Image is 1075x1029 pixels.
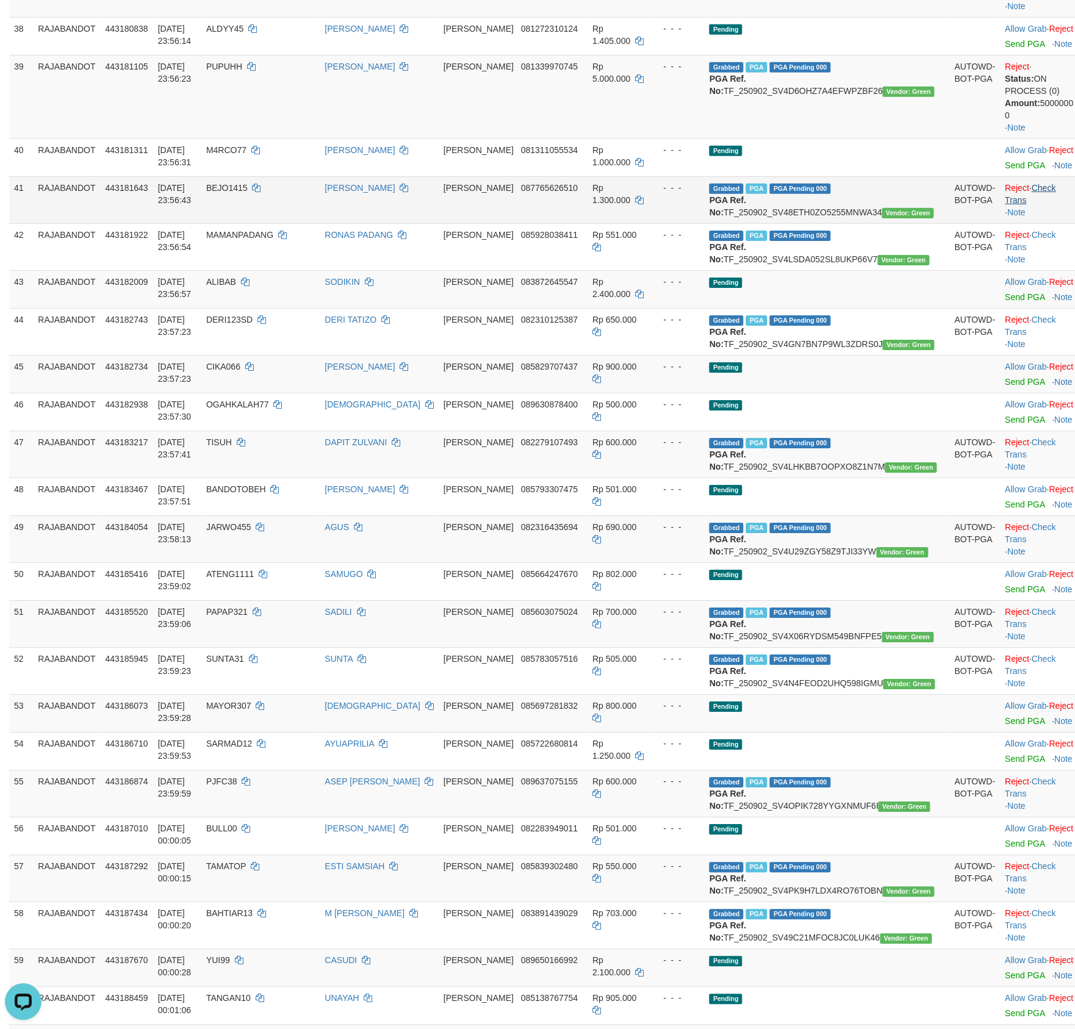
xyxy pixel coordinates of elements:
[1005,653,1029,663] a: Reject
[1054,38,1073,48] a: Note
[206,182,248,192] span: BEJO1415
[1005,72,1073,121] div: ON PROCESS (0) 5000000 0
[1049,484,1073,493] a: Reject
[158,23,192,45] span: [DATE] 23:56:14
[1005,568,1046,578] a: Allow Grab
[206,361,240,371] span: CIKA066
[769,315,830,325] span: PGA Pending
[1007,207,1026,217] a: Note
[444,437,514,446] span: [PERSON_NAME]
[1007,885,1026,895] a: Note
[592,568,636,578] span: Rp 802.000
[1005,276,1046,286] a: Allow Grab
[105,361,148,371] span: 443182734
[9,176,33,223] td: 41
[1005,838,1044,848] a: Send PGA
[653,143,700,156] div: - - -
[1005,73,1034,83] b: Status:
[1049,955,1073,964] a: Reject
[704,223,949,270] td: TF_250902_SV4LSDA052SL8UKP66V7
[9,515,33,562] td: 49
[1005,606,1055,628] a: Check Trans
[325,23,395,33] a: [PERSON_NAME]
[1049,992,1073,1002] a: Reject
[1005,823,1046,833] a: Allow Grab
[33,600,100,647] td: RAJABANDOT
[105,522,148,531] span: 443184054
[949,307,1000,354] td: AUTOWD-BOT-PGA
[444,568,514,578] span: [PERSON_NAME]
[1054,970,1073,980] a: Note
[709,534,746,556] b: PGA Ref. No:
[105,314,148,324] span: 443182743
[444,399,514,409] span: [PERSON_NAME]
[877,254,929,265] span: Vendor URL: https://service4.1velocity.biz
[1005,361,1046,371] a: Allow Grab
[158,145,192,167] span: [DATE] 23:56:31
[33,354,100,392] td: RAJABANDOT
[1007,546,1026,556] a: Note
[1005,145,1049,154] span: ·
[105,229,148,239] span: 443181922
[325,861,384,870] a: ESTI SAMSIAH
[158,399,192,421] span: [DATE] 23:57:30
[33,430,100,477] td: RAJABANDOT
[1005,484,1046,493] a: Allow Grab
[1005,292,1044,301] a: Send PGA
[1007,122,1026,132] a: Note
[592,361,636,371] span: Rp 900.000
[9,54,33,138] td: 39
[1005,314,1055,336] a: Check Trans
[325,568,362,578] a: SAMUGO
[1005,738,1046,748] a: Allow Grab
[105,276,148,286] span: 443182009
[1005,753,1044,763] a: Send PGA
[325,145,395,154] a: [PERSON_NAME]
[1005,776,1055,798] a: Check Trans
[206,522,251,531] span: JARWO455
[9,430,33,477] td: 47
[105,568,148,578] span: 443185416
[9,354,33,392] td: 45
[709,326,746,348] b: PGA Ref. No:
[949,54,1000,138] td: AUTOWD-BOT-PGA
[1054,499,1073,509] a: Note
[1007,678,1026,687] a: Note
[1005,23,1046,33] a: Allow Grab
[158,568,192,590] span: [DATE] 23:59:02
[325,653,353,663] a: SUNTA
[206,314,253,324] span: DERI123SD
[709,362,742,372] span: Pending
[1049,700,1073,710] a: Reject
[33,223,100,270] td: RAJABANDOT
[1049,823,1073,833] a: Reject
[709,195,746,217] b: PGA Ref. No:
[206,229,273,239] span: MAMANPADANG
[520,61,577,71] span: Copy 081339970745 to clipboard
[325,738,374,748] a: AYUAPRILIA
[325,314,376,324] a: DERI TATIZO
[33,138,100,176] td: RAJABANDOT
[206,61,242,71] span: PUPUHH
[1005,776,1029,786] a: Reject
[769,62,830,72] span: PGA Pending
[158,522,192,543] span: [DATE] 23:58:13
[709,449,746,471] b: PGA Ref. No:
[709,484,742,495] span: Pending
[592,314,636,324] span: Rp 650.000
[1005,229,1055,251] a: Check Trans
[325,399,420,409] a: [DEMOGRAPHIC_DATA]
[882,339,934,350] span: Vendor URL: https://service4.1velocity.biz
[746,230,767,240] span: Marked by adkaditya
[9,600,33,647] td: 51
[33,307,100,354] td: RAJABANDOT
[704,600,949,647] td: TF_250902_SV4X06RYDSM549BNFPE5
[709,277,742,287] span: Pending
[325,229,393,239] a: RONAS PADANG
[592,276,630,298] span: Rp 2.400.000
[1005,376,1044,386] a: Send PGA
[9,16,33,54] td: 38
[1049,399,1073,409] a: Reject
[746,183,767,193] span: Marked by adkaditya
[1054,838,1073,848] a: Note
